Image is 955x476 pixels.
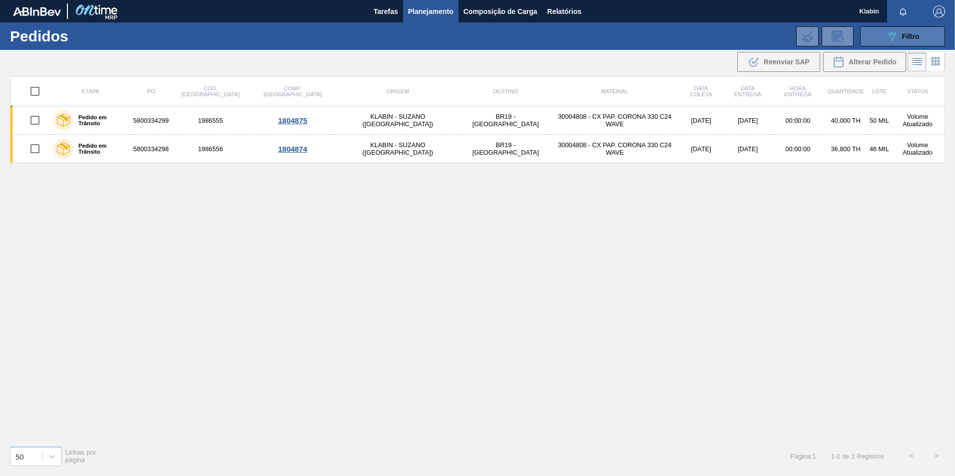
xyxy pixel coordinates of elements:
span: Composição de Carga [464,5,537,17]
div: 1804874 [252,145,333,153]
span: Data coleta [690,85,712,97]
span: Filtro [902,32,920,40]
td: KLABIN - SUZANO ([GEOGRAPHIC_DATA]) [335,135,461,163]
span: Cód. [GEOGRAPHIC_DATA] [181,85,239,97]
span: Data entrega [734,85,761,97]
td: 46 MIL [868,135,891,163]
td: BR19 - [GEOGRAPHIC_DATA] [461,106,550,135]
div: Solicitação de Revisão de Pedidos [822,26,854,46]
span: Linhas por página [65,449,96,464]
div: Alterar Pedido [823,52,906,72]
label: Pedido em Trânsito [73,143,128,155]
td: KLABIN - SUZANO ([GEOGRAPHIC_DATA]) [335,106,461,135]
td: [DATE] [679,106,723,135]
td: 5800334299 [132,106,170,135]
td: [DATE] [723,135,772,163]
td: 1986556 [170,135,251,163]
span: Etapa [82,88,99,94]
span: 1 - 2 de 2 Registros [831,453,884,460]
td: 5800334298 [132,135,170,163]
div: Visão em Lista [908,52,927,71]
span: Reenviar SAP [764,58,810,66]
span: Hora Entrega [784,85,811,97]
span: Origem [387,88,409,94]
td: 30004808 - CX PAP. CORONA 330 C24 WAVE [550,135,679,163]
a: Pedido em Trânsito58003342991986555KLABIN - SUZANO ([GEOGRAPHIC_DATA])BR19 - [GEOGRAPHIC_DATA]300... [10,106,945,135]
td: Volume Atualizado [891,106,945,135]
h1: Pedidos [10,30,159,42]
span: Tarefas [374,5,398,17]
span: Página : 1 [790,453,816,460]
span: Alterar Pedido [849,58,897,66]
td: 00:00:00 [772,106,823,135]
div: 50 [15,452,24,461]
td: 00:00:00 [772,135,823,163]
div: Visão em Cards [927,52,945,71]
button: Filtro [860,26,945,46]
td: 36,800 TH [824,135,868,163]
span: Material [601,88,628,94]
span: Quantidade [828,88,864,94]
td: [DATE] [679,135,723,163]
img: TNhmsLtSVTkK8tSr43FrP2fwEKptu5GPRR3wAAAABJRU5ErkJggg== [13,7,61,16]
td: BR19 - [GEOGRAPHIC_DATA] [461,135,550,163]
button: > [924,444,949,469]
td: 1986555 [170,106,251,135]
span: PO [147,88,155,94]
span: Status [907,88,928,94]
label: Pedido em Trânsito [73,114,128,126]
button: < [899,444,924,469]
td: Volume Atualizado [891,135,945,163]
a: Pedido em Trânsito58003342981986556KLABIN - SUZANO ([GEOGRAPHIC_DATA])BR19 - [GEOGRAPHIC_DATA]300... [10,135,945,163]
div: Importar Negociações dos Pedidos [796,26,819,46]
td: 50 MIL [868,106,891,135]
button: Notificações [887,4,919,18]
td: 30004808 - CX PAP. CORONA 330 C24 WAVE [550,106,679,135]
span: Relatórios [547,5,581,17]
span: Comp. [GEOGRAPHIC_DATA] [264,85,322,97]
td: [DATE] [723,106,772,135]
td: 40,000 TH [824,106,868,135]
span: Lote [872,88,887,94]
span: Planejamento [408,5,454,17]
img: Logout [933,5,945,17]
div: Reenviar SAP [737,52,820,72]
span: Destino [493,88,518,94]
div: 1804875 [252,116,333,125]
